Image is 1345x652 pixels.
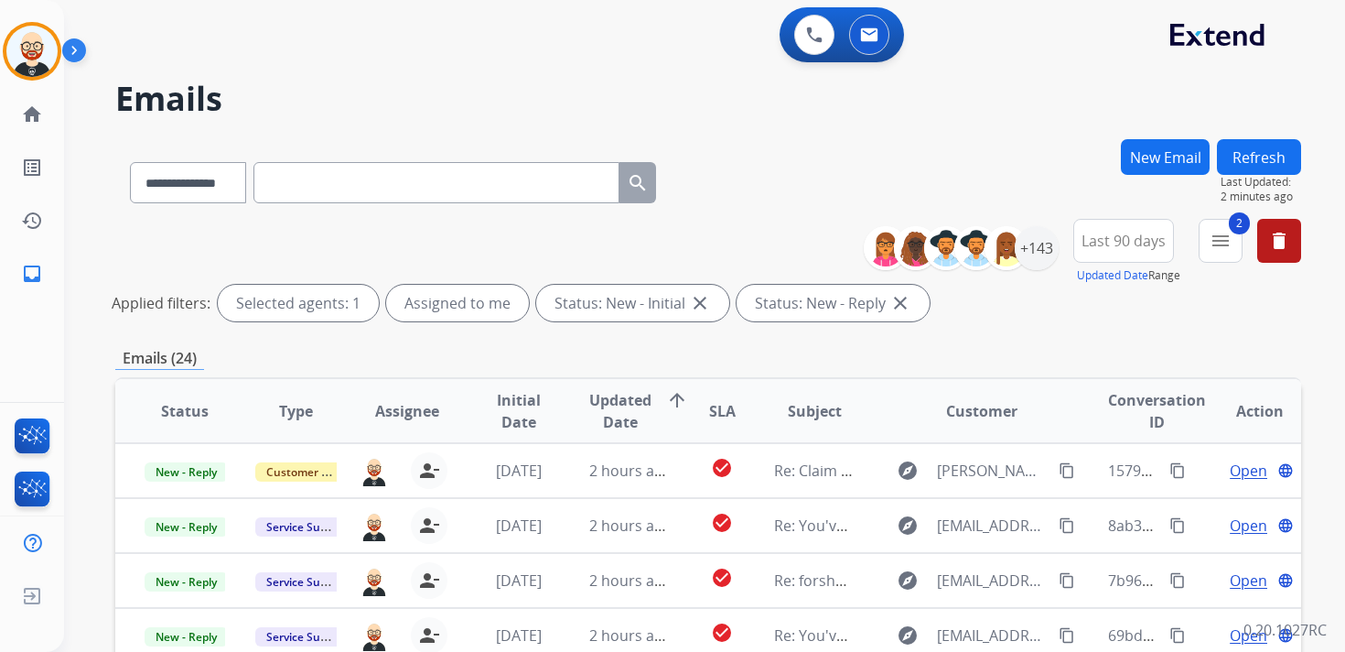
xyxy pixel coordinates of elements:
mat-icon: person_remove [418,515,440,537]
span: Customer Support [255,462,374,482]
span: [DATE] [496,461,542,481]
mat-icon: history [21,210,43,232]
img: agent-avatar [360,455,389,486]
mat-icon: content_copy [1169,462,1186,479]
button: New Email [1121,139,1210,175]
span: [EMAIL_ADDRESS][DOMAIN_NAME] [937,515,1049,537]
button: Refresh [1217,139,1301,175]
span: 2 [1229,212,1250,234]
span: [DATE] [496,570,542,591]
span: 2 hours ago [589,516,672,536]
mat-icon: person_remove [418,570,440,592]
span: 2 hours ago [589,625,672,646]
span: Conversation ID [1108,389,1206,433]
span: Open [1230,570,1267,592]
mat-icon: close [689,292,711,314]
mat-icon: content_copy [1059,462,1075,479]
span: New - Reply [145,627,228,647]
h2: Emails [115,81,1301,117]
mat-icon: content_copy [1169,627,1186,644]
span: [EMAIL_ADDRESS][DOMAIN_NAME] [937,570,1049,592]
span: Re: forshana2 has been delivered for servicing [774,570,1092,591]
div: Selected agents: 1 [218,285,379,321]
span: [EMAIL_ADDRESS][DOMAIN_NAME] [937,625,1049,647]
button: Updated Date [1077,268,1148,283]
mat-icon: language [1277,462,1294,479]
span: Service Support [255,572,360,592]
span: Updated Date [589,389,651,433]
span: New - Reply [145,462,228,482]
mat-icon: check_circle [711,622,733,644]
span: Type [279,400,313,422]
span: Re: Claim Update - Next Steps - Action Required [774,461,1101,481]
mat-icon: person_remove [418,460,440,482]
span: [PERSON_NAME][EMAIL_ADDRESS][DOMAIN_NAME] [937,460,1049,482]
mat-icon: content_copy [1169,572,1186,589]
span: Initial Date [478,389,558,433]
div: Status: New - Initial [536,285,729,321]
span: 2 hours ago [589,570,672,591]
mat-icon: explore [897,625,919,647]
span: Status [161,400,209,422]
div: +143 [1015,226,1059,270]
mat-icon: person_remove [418,625,440,647]
span: Open [1230,515,1267,537]
span: New - Reply [145,517,228,537]
span: 2 hours ago [589,461,672,481]
mat-icon: language [1277,517,1294,534]
mat-icon: arrow_upward [666,389,688,411]
span: Range [1077,267,1180,283]
span: SLA [709,400,736,422]
p: Applied filters: [112,292,210,314]
mat-icon: check_circle [711,457,733,479]
div: Assigned to me [386,285,529,321]
th: Action [1189,379,1301,443]
span: Open [1230,460,1267,482]
span: New - Reply [145,572,228,592]
img: agent-avatar [360,510,389,541]
mat-icon: content_copy [1059,517,1075,534]
span: 2 minutes ago [1221,190,1301,204]
img: agent-avatar [360,565,389,596]
mat-icon: explore [897,570,919,592]
button: Last 90 days [1073,219,1174,263]
mat-icon: explore [897,460,919,482]
p: Emails (24) [115,347,204,370]
div: Status: New - Reply [737,285,930,321]
span: Assignee [375,400,439,422]
mat-icon: home [21,103,43,125]
mat-icon: menu [1210,230,1232,252]
mat-icon: language [1277,572,1294,589]
span: Open [1230,625,1267,647]
button: 2 [1199,219,1243,263]
span: Subject [788,400,842,422]
img: avatar [6,26,58,77]
img: agent-avatar [360,620,389,651]
mat-icon: close [889,292,911,314]
span: Last 90 days [1081,237,1166,244]
mat-icon: explore [897,515,919,537]
span: Service Support [255,517,360,537]
mat-icon: content_copy [1169,517,1186,534]
mat-icon: delete [1268,230,1290,252]
p: 0.20.1027RC [1243,619,1327,641]
span: [DATE] [496,516,542,536]
mat-icon: check_circle [711,567,733,589]
mat-icon: inbox [21,263,43,285]
span: Last Updated: [1221,175,1301,190]
mat-icon: list_alt [21,157,43,179]
mat-icon: content_copy [1059,627,1075,644]
mat-icon: check_circle [711,512,733,534]
span: Customer [946,400,1017,422]
mat-icon: content_copy [1059,572,1075,589]
mat-icon: search [627,172,649,194]
span: [DATE] [496,625,542,646]
span: Service Support [255,627,360,647]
